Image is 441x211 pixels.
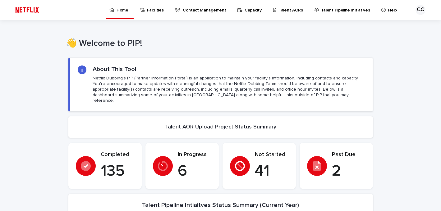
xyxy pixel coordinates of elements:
[93,65,136,73] h2: About This Tool
[12,4,42,16] img: ifQbXi3ZQGMSEF7WDB7W
[416,5,425,15] div: CC
[66,38,370,49] h1: 👋 Welcome to PIP!
[101,162,134,181] p: 135
[178,162,211,181] p: 6
[332,151,365,158] p: Past Due
[142,201,299,209] h2: Talent Pipeline Intiaitves Status Summary (Current Year)
[255,162,288,181] p: 41
[101,151,134,158] p: Completed
[93,75,365,104] p: Netflix Dubbing's PIP (Partner Information Portal) is an application to maintain your facility's ...
[178,151,211,158] p: In Progress
[332,162,365,181] p: 2
[165,124,276,131] h2: Talent AOR Upload Project Status Summary
[255,151,288,158] p: Not Started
